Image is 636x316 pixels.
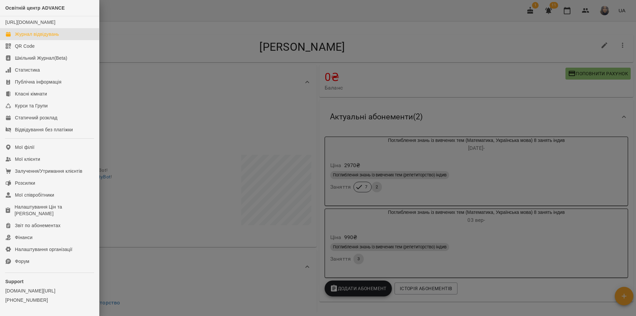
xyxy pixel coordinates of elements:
div: Журнал відвідувань [15,31,59,37]
div: Статичний розклад [15,114,57,121]
span: Освітній центр ADVANCE [5,5,65,11]
div: Курси та Групи [15,102,48,109]
div: Шкільний Журнал(Beta) [15,55,67,61]
div: Відвідування без платіжки [15,126,73,133]
div: Фінанси [15,234,32,241]
p: Support [5,278,94,285]
div: Форум [15,258,29,265]
div: Мої філії [15,144,34,151]
div: Публічна інформація [15,79,61,85]
div: Мої співробітники [15,192,54,198]
div: Залучення/Утримання клієнтів [15,168,82,174]
div: Налаштування Цін та [PERSON_NAME] [15,204,94,217]
a: [PHONE_NUMBER] [5,297,94,303]
div: Звіт по абонементах [15,222,61,229]
div: Розсилки [15,180,35,186]
a: [DOMAIN_NAME][URL] [5,287,94,294]
a: [URL][DOMAIN_NAME] [5,20,55,25]
div: Налаштування організації [15,246,73,253]
div: Мої клієнти [15,156,40,162]
div: Класні кімнати [15,91,47,97]
div: QR Code [15,43,35,49]
div: Статистика [15,67,40,73]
